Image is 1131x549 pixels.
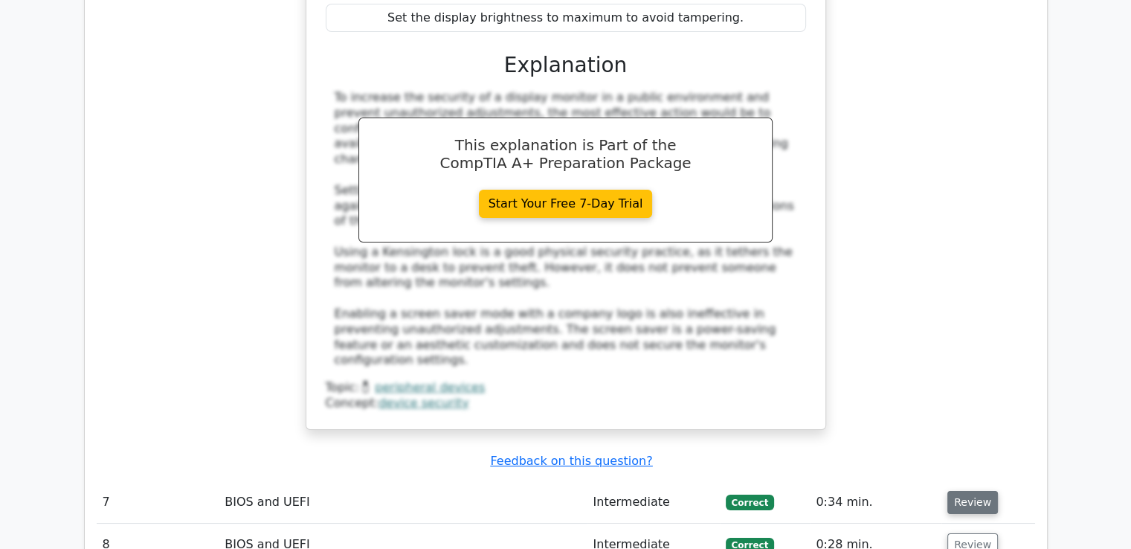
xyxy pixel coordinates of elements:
div: Concept: [326,396,806,411]
td: 7 [97,481,219,524]
div: Topic: [326,380,806,396]
td: Intermediate [587,481,719,524]
a: device security [378,396,469,410]
a: Feedback on this question? [490,454,652,468]
a: peripheral devices [375,380,485,394]
td: 0:34 min. [810,481,941,524]
div: To increase the security of a display monitor in a public environment and prevent unauthorized ad... [335,90,797,368]
div: Set the display brightness to maximum to avoid tampering. [326,4,806,33]
button: Review [947,491,998,514]
h3: Explanation [335,53,797,78]
a: Start Your Free 7-Day Trial [479,190,653,218]
span: Correct [726,495,774,510]
td: BIOS and UEFI [219,481,587,524]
